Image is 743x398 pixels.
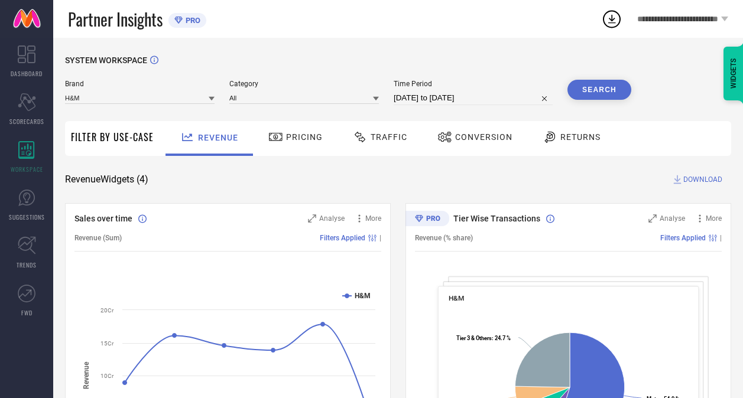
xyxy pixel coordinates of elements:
span: | [379,234,381,242]
span: Tier Wise Transactions [453,214,540,223]
span: Time Period [394,80,553,88]
span: Revenue (% share) [415,234,473,242]
span: Sales over time [74,214,132,223]
span: More [706,214,722,223]
svg: Zoom [308,214,316,223]
span: SUGGESTIONS [9,213,45,221]
span: PRO [183,16,200,25]
span: WORKSPACE [11,165,43,174]
span: Analyse [319,214,345,223]
span: Revenue [198,133,238,142]
span: DASHBOARD [11,69,43,78]
text: : 24.7 % [456,335,511,341]
span: Category [229,80,379,88]
span: FWD [21,308,33,317]
span: More [365,214,381,223]
tspan: Tier 3 & Others [456,335,492,341]
text: 10Cr [100,373,114,379]
input: Select time period [394,91,553,105]
text: 20Cr [100,307,114,314]
span: H&M [449,294,464,302]
text: H&M [355,292,371,300]
span: Analyse [660,214,685,223]
span: | [720,234,722,242]
div: Premium [405,211,449,229]
span: Revenue (Sum) [74,234,122,242]
span: SYSTEM WORKSPACE [65,56,147,65]
span: Filter By Use-Case [71,130,154,144]
span: Pricing [286,132,323,142]
span: Filters Applied [320,234,365,242]
tspan: Revenue [82,361,90,389]
span: Traffic [371,132,407,142]
text: 15Cr [100,340,114,347]
span: Conversion [455,132,512,142]
span: Filters Applied [660,234,706,242]
span: SCORECARDS [9,117,44,126]
div: Open download list [601,8,622,30]
svg: Zoom [648,214,657,223]
span: DOWNLOAD [683,174,722,185]
span: Partner Insights [68,7,163,31]
span: TRENDS [17,260,37,269]
button: Search [567,80,631,100]
span: Brand [65,80,215,88]
span: Returns [560,132,601,142]
span: Revenue Widgets ( 4 ) [65,174,148,185]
